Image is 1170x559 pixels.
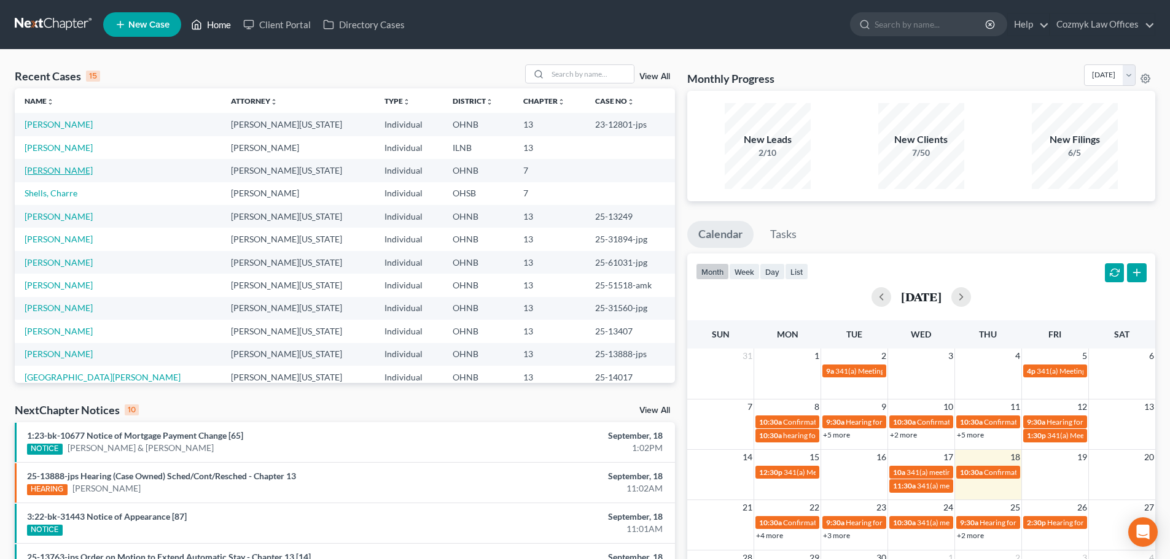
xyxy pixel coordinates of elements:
[443,136,513,159] td: ILNB
[875,13,987,36] input: Search by name...
[221,251,375,274] td: [PERSON_NAME][US_STATE]
[453,96,493,106] a: Districtunfold_more
[125,404,139,415] div: 10
[25,211,93,222] a: [PERSON_NAME]
[443,274,513,296] td: OHNB
[826,366,834,376] span: 9a
[375,136,442,159] td: Individual
[375,182,442,205] td: Individual
[459,470,663,482] div: September, 18
[878,147,964,159] div: 7/50
[25,280,93,290] a: [PERSON_NAME]
[317,13,411,36] a: Directory Cases
[893,518,916,527] span: 10:30a
[979,329,997,339] span: Thu
[627,98,634,106] i: unfold_more
[878,133,964,147] div: New Clients
[443,159,513,182] td: OHNB
[25,119,93,129] a: [PERSON_NAME]
[875,500,887,515] span: 23
[443,228,513,250] td: OHNB
[403,98,410,106] i: unfold_more
[1047,417,1142,426] span: Hearing for [PERSON_NAME]
[27,444,63,455] div: NOTICE
[221,159,375,182] td: [PERSON_NAME][US_STATE]
[25,349,93,359] a: [PERSON_NAME]
[826,518,844,527] span: 9:30a
[375,159,442,182] td: Individual
[759,518,782,527] span: 10:30a
[813,399,821,414] span: 8
[513,182,585,205] td: 7
[513,297,585,320] td: 13
[513,343,585,366] td: 13
[523,96,565,106] a: Chapterunfold_more
[783,417,924,426] span: Confirmation Hearing for [PERSON_NAME]
[1027,518,1046,527] span: 2:30p
[25,188,77,198] a: Shells, Charre
[957,430,984,439] a: +5 more
[639,406,670,415] a: View All
[639,72,670,81] a: View All
[759,468,782,477] span: 12:30p
[813,349,821,363] span: 1
[128,20,170,29] span: New Case
[1114,329,1129,339] span: Sat
[443,320,513,342] td: OHNB
[756,531,783,540] a: +4 more
[1143,399,1155,414] span: 13
[585,113,675,136] td: 23-12801-jps
[1009,399,1021,414] span: 11
[459,482,663,495] div: 11:02AM
[917,481,1035,490] span: 341(a) meeting for [PERSON_NAME]
[25,234,93,244] a: [PERSON_NAME]
[443,297,513,320] td: OHNB
[375,205,442,228] td: Individual
[741,450,754,465] span: 14
[221,205,375,228] td: [PERSON_NAME][US_STATE]
[585,228,675,250] td: 25-31894-jpg
[1076,500,1088,515] span: 26
[696,263,729,280] button: month
[760,263,785,280] button: day
[823,430,850,439] a: +5 more
[375,113,442,136] td: Individual
[1128,517,1158,547] div: Open Intercom Messenger
[375,343,442,366] td: Individual
[687,221,754,248] a: Calendar
[459,523,663,535] div: 11:01AM
[1032,133,1118,147] div: New Filings
[558,98,565,106] i: unfold_more
[826,417,844,426] span: 9:30a
[1014,349,1021,363] span: 4
[960,468,983,477] span: 10:30a
[759,221,808,248] a: Tasks
[185,13,237,36] a: Home
[741,349,754,363] span: 31
[785,263,808,280] button: list
[513,320,585,342] td: 13
[880,399,887,414] span: 9
[783,431,878,440] span: hearing for [PERSON_NAME]
[1047,518,1143,527] span: Hearing for [PERSON_NAME]
[27,511,187,522] a: 3:22-bk-31443 Notice of Appearance [87]
[741,500,754,515] span: 21
[459,511,663,523] div: September, 18
[1008,13,1049,36] a: Help
[1081,349,1088,363] span: 5
[917,417,1058,426] span: Confirmation Hearing for [PERSON_NAME]
[375,366,442,388] td: Individual
[1027,366,1035,376] span: 4p
[221,297,375,320] td: [PERSON_NAME][US_STATE]
[980,518,1075,527] span: Hearing for [PERSON_NAME]
[375,297,442,320] td: Individual
[890,430,917,439] a: +2 more
[784,468,903,477] span: 341(a) Meeting for [PERSON_NAME]
[746,399,754,414] span: 7
[47,98,54,106] i: unfold_more
[375,320,442,342] td: Individual
[875,450,887,465] span: 16
[1076,399,1088,414] span: 12
[725,133,811,147] div: New Leads
[25,303,93,313] a: [PERSON_NAME]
